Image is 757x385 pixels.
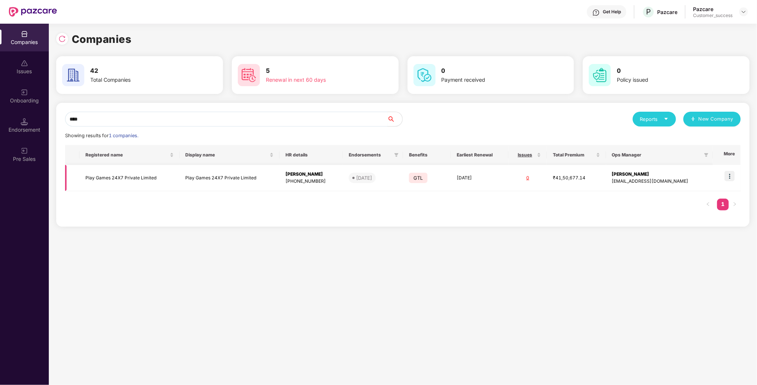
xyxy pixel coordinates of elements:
[65,133,138,138] span: Showing results for
[285,178,337,185] div: [PHONE_NUMBER]
[451,145,508,165] th: Earliest Renewal
[266,66,367,76] h3: 5
[617,66,718,76] h3: 0
[21,89,28,96] img: svg+xml;base64,PHN2ZyB3aWR0aD0iMjAiIGhlaWdodD0iMjAiIHZpZXdCb3g9IjAgMCAyMCAyMCIgZmlsbD0ibm9uZSIgeG...
[553,175,600,182] div: ₹41,50,677.14
[724,171,735,181] img: icon
[693,13,733,18] div: Customer_success
[409,173,427,183] span: GTL
[72,31,132,47] h1: Companies
[285,171,337,178] div: [PERSON_NAME]
[21,30,28,38] img: svg+xml;base64,PHN2ZyBpZD0iQ29tcGFuaWVzIiB4bWxucz0iaHR0cDovL3d3dy53My5vcmcvMjAwMC9zdmciIHdpZHRoPS...
[703,151,710,159] span: filter
[80,145,180,165] th: Registered name
[713,145,741,165] th: More
[80,165,180,191] td: Play Games 24X7 Private Limited
[280,145,343,165] th: HR details
[394,153,399,157] span: filter
[612,178,707,185] div: [EMAIL_ADDRESS][DOMAIN_NAME]
[657,9,677,16] div: Pazcare
[589,64,611,86] img: svg+xml;base64,PHN2ZyB4bWxucz0iaHR0cDovL3d3dy53My5vcmcvMjAwMC9zdmciIHdpZHRoPSI2MCIgaGVpZ2h0PSI2MC...
[702,199,714,210] button: left
[592,9,600,16] img: svg+xml;base64,PHN2ZyBpZD0iSGVscC0zMngzMiIgeG1sbnM9Imh0dHA6Ly93d3cudzMub3JnLzIwMDAvc3ZnIiB3aWR0aD...
[603,9,621,15] div: Get Help
[553,152,595,158] span: Total Premium
[21,118,28,125] img: svg+xml;base64,PHN2ZyB3aWR0aD0iMTQuNSIgaGVpZ2h0PSIxNC41IiB2aWV3Qm94PSIwIDAgMTYgMTYiIGZpbGw9Im5vbm...
[729,199,741,210] button: right
[349,152,391,158] span: Endorsements
[547,145,606,165] th: Total Premium
[58,35,66,43] img: svg+xml;base64,PHN2ZyBpZD0iUmVsb2FkLTMyeDMyIiB4bWxucz0iaHR0cDovL3d3dy53My5vcmcvMjAwMC9zdmciIHdpZH...
[85,152,168,158] span: Registered name
[683,112,741,126] button: plusNew Company
[180,165,280,191] td: Play Games 24X7 Private Limited
[640,115,669,123] div: Reports
[180,145,280,165] th: Display name
[612,171,707,178] div: [PERSON_NAME]
[266,76,367,84] div: Renewal in next 60 days
[90,66,192,76] h3: 42
[704,153,709,157] span: filter
[393,151,400,159] span: filter
[387,116,402,122] span: search
[451,165,508,191] td: [DATE]
[717,199,729,210] a: 1
[109,133,138,138] span: 1 companies.
[706,202,710,206] span: left
[514,152,535,158] span: Issues
[702,199,714,210] li: Previous Page
[413,64,436,86] img: svg+xml;base64,PHN2ZyB4bWxucz0iaHR0cDovL3d3dy53My5vcmcvMjAwMC9zdmciIHdpZHRoPSI2MCIgaGVpZ2h0PSI2MC...
[646,7,651,16] span: P
[356,174,372,182] div: [DATE]
[693,6,733,13] div: Pazcare
[442,66,543,76] h3: 0
[238,64,260,86] img: svg+xml;base64,PHN2ZyB4bWxucz0iaHR0cDovL3d3dy53My5vcmcvMjAwMC9zdmciIHdpZHRoPSI2MCIgaGVpZ2h0PSI2MC...
[699,115,734,123] span: New Company
[186,152,268,158] span: Display name
[508,145,547,165] th: Issues
[9,7,57,17] img: New Pazcare Logo
[691,116,696,122] span: plus
[612,152,701,158] span: Ops Manager
[387,112,403,126] button: search
[403,145,451,165] th: Benefits
[664,116,669,121] span: caret-down
[62,64,84,86] img: svg+xml;base64,PHN2ZyB4bWxucz0iaHR0cDovL3d3dy53My5vcmcvMjAwMC9zdmciIHdpZHRoPSI2MCIgaGVpZ2h0PSI2MC...
[741,9,747,15] img: svg+xml;base64,PHN2ZyBpZD0iRHJvcGRvd24tMzJ4MzIiIHhtbG5zPSJodHRwOi8vd3d3LnczLm9yZy8yMDAwL3N2ZyIgd2...
[90,76,192,84] div: Total Companies
[617,76,718,84] div: Policy issued
[442,76,543,84] div: Payment received
[729,199,741,210] li: Next Page
[733,202,737,206] span: right
[514,175,541,182] div: 0
[21,147,28,155] img: svg+xml;base64,PHN2ZyB3aWR0aD0iMjAiIGhlaWdodD0iMjAiIHZpZXdCb3g9IjAgMCAyMCAyMCIgZmlsbD0ibm9uZSIgeG...
[21,60,28,67] img: svg+xml;base64,PHN2ZyBpZD0iSXNzdWVzX2Rpc2FibGVkIiB4bWxucz0iaHR0cDovL3d3dy53My5vcmcvMjAwMC9zdmciIH...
